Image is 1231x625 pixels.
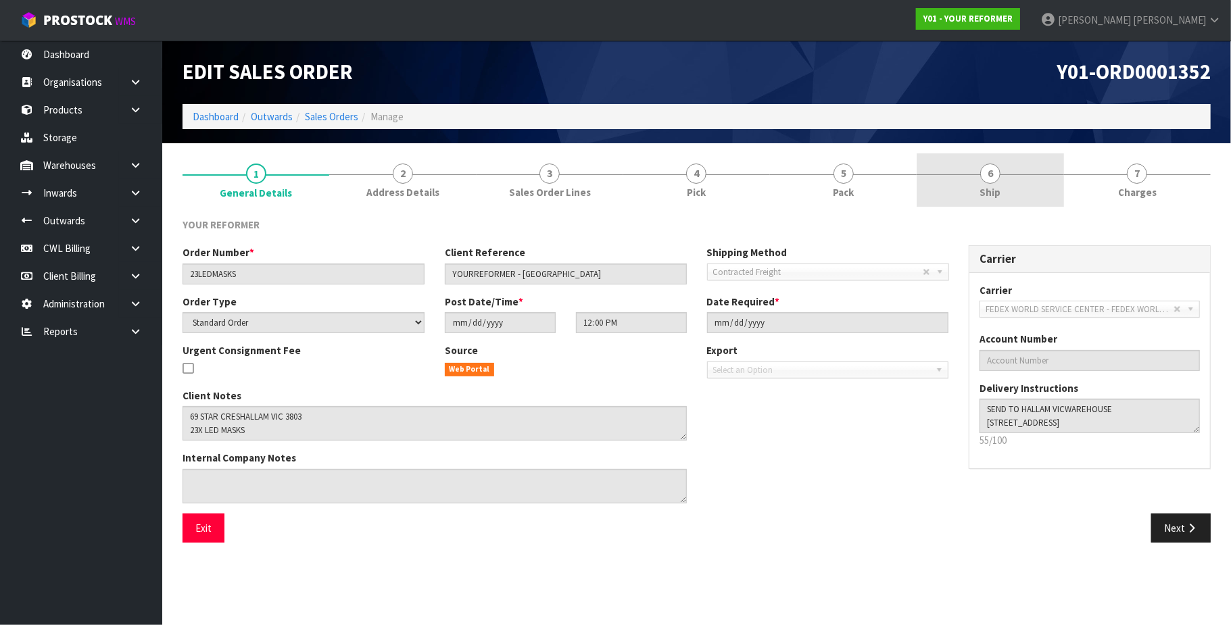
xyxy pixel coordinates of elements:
span: Pick [687,185,706,199]
span: Select an Option [713,362,931,378]
input: Client Reference [445,264,687,284]
p: 55/100 [980,433,1200,447]
span: FEDEX WORLD SERVICE CENTER - FEDEX WORLD SERVICE CENTER [986,301,1174,318]
span: 2 [393,164,413,184]
label: Order Type [183,295,237,309]
button: Exit [183,514,224,543]
span: General Details [183,207,1211,553]
span: 6 [980,164,1000,184]
span: General Details [220,186,292,200]
label: Date Required [707,295,780,309]
label: Carrier [980,283,1012,297]
label: Urgent Consignment Fee [183,343,301,357]
h3: Carrier [980,253,1200,266]
span: Sales Order Lines [509,185,591,199]
input: Account Number [980,350,1200,371]
label: Post Date/Time [445,295,523,309]
label: Shipping Method [707,245,788,259]
label: Client Notes [183,389,241,403]
a: Sales Orders [305,110,358,123]
span: Y01-ORD0001352 [1057,59,1211,84]
span: Manage [370,110,404,123]
label: Delivery Instructions [980,381,1078,395]
span: Ship [980,185,1001,199]
span: Address Details [366,185,439,199]
label: Internal Company Notes [183,451,296,465]
strong: Y01 - YOUR REFORMER [923,13,1013,24]
span: 3 [539,164,560,184]
span: 5 [834,164,854,184]
span: 1 [246,164,266,184]
span: ProStock [43,11,112,29]
span: YOUR REFORMER [183,218,260,231]
button: Next [1151,514,1211,543]
label: Account Number [980,332,1057,346]
span: Web Portal [445,363,495,376]
label: Client Reference [445,245,525,259]
a: Outwards [251,110,293,123]
label: Order Number [183,245,254,259]
span: 7 [1127,164,1147,184]
label: Export [707,343,738,357]
span: 4 [686,164,706,184]
span: Pack [833,185,854,199]
span: Contracted Freight [713,264,923,280]
img: cube-alt.png [20,11,37,28]
span: [PERSON_NAME] [1058,14,1131,26]
a: Y01 - YOUR REFORMER [916,8,1020,30]
a: Dashboard [193,110,239,123]
input: Order Number [183,264,425,284]
span: [PERSON_NAME] [1133,14,1206,26]
small: WMS [115,15,136,28]
span: Charges [1118,185,1157,199]
label: Source [445,343,478,357]
span: Edit Sales Order [183,59,353,84]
